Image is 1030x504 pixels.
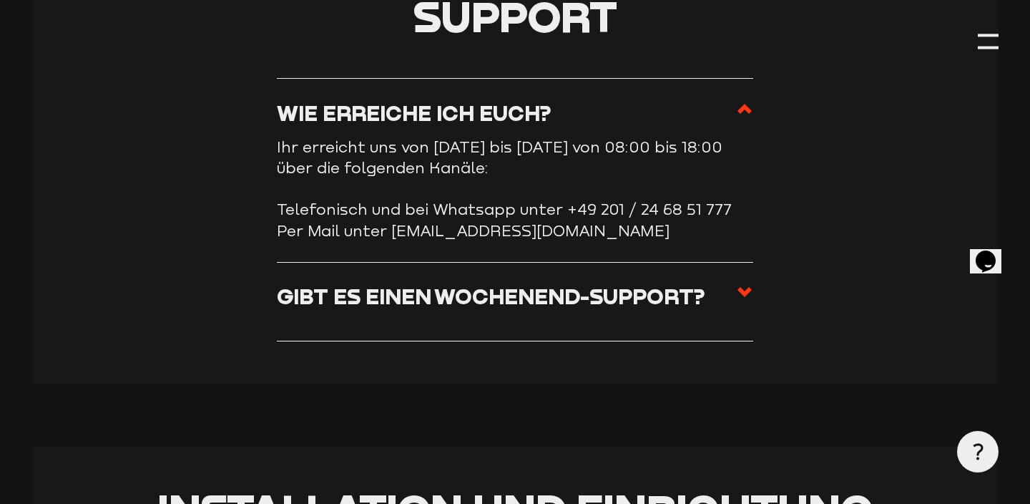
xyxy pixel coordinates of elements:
[277,220,752,241] li: Per Mail unter [EMAIL_ADDRESS][DOMAIN_NAME]
[277,283,705,310] h3: Gibt es einen Wochenend-Support?
[277,137,752,178] p: Ihr erreicht uns von [DATE] bis [DATE] von 08:00 bis 18:00 über die folgenden Kanäle:
[277,199,752,220] li: Telefonisch und bei Whatsapp unter +49 201 / 24 68 51 777
[970,231,1016,273] iframe: chat widget
[277,100,551,127] h3: Wie erreiche ich euch?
